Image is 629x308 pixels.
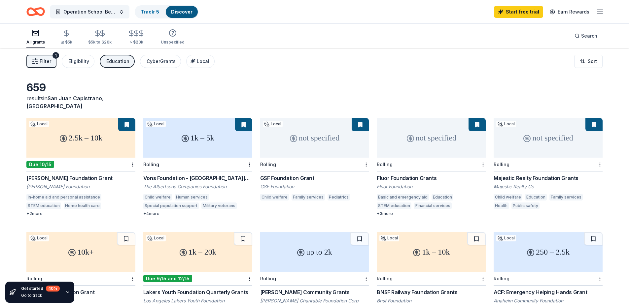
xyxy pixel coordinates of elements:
div: Fluor Foundation Grants [377,174,486,182]
button: Track· 5Discover [135,5,198,18]
a: 2.5k – 10kLocalDue 10/15[PERSON_NAME] Foundation Grant[PERSON_NAME] FoundationIn-home aid and per... [26,118,135,216]
div: Local [29,235,49,241]
button: Local [186,55,215,68]
div: Rolling [26,276,42,281]
div: Child welfare [494,194,522,200]
div: 659 [26,81,135,94]
div: 1 [52,52,59,59]
div: Majestic Realty Co [494,183,603,190]
div: Due 10/15 [26,161,54,168]
span: Sort [588,57,597,65]
div: [PERSON_NAME] Foundation Grant [26,174,135,182]
div: Local [496,121,516,127]
a: not specifiedLocalRollingMajestic Realty Foundation GrantsMajestic Realty CoChild welfareEducatio... [494,118,603,211]
div: Go to track [21,293,60,298]
div: $5k to $20k [88,40,112,45]
div: Environment [454,202,481,209]
a: 1k – 5kLocalRollingVons Foundation - [GEOGRAPHIC_DATA][US_STATE]The Albertsons Companies Foundati... [143,118,252,216]
a: Earn Rewards [546,6,593,18]
div: Military veterans [201,202,237,209]
span: Search [581,32,597,40]
button: CyberGrants [140,55,181,68]
div: Local [379,235,399,241]
div: [PERSON_NAME] Charitable Foundation Corp [260,297,369,304]
a: Home [26,4,45,19]
div: Health [494,202,509,209]
div: 1k – 5k [143,118,252,158]
div: Child welfare [143,194,172,200]
div: 1k – 10k [377,232,486,272]
div: Rolling [260,162,276,167]
button: Operation School Bell (OSB) & Serving Those Who Serve [50,5,129,18]
button: Search [569,29,603,43]
div: In-home aid and personal assistance [26,194,101,200]
div: Special population support [143,202,199,209]
div: All grants [26,40,45,45]
div: The Albertsons Companies Foundation [143,183,252,190]
div: Lakers Youth Foundation Quarterly Grants [143,288,252,296]
div: Bnsf Foundation [377,297,486,304]
div: Education [432,194,453,200]
div: Basic and emergency aid [377,194,429,200]
div: Rolling [377,162,393,167]
div: 2.5k – 10k [26,118,135,158]
div: Rolling [377,276,393,281]
button: $5k to $20k [88,27,112,48]
span: Local [197,58,209,64]
div: Get started [21,286,60,292]
div: Family services [549,194,583,200]
button: Unspecified [161,26,185,48]
button: Eligibility [62,55,94,68]
div: Fluor Foundation [377,183,486,190]
button: Filter1 [26,55,56,68]
span: Filter [40,57,51,65]
div: > $20k [127,40,145,45]
div: Local [146,235,166,241]
div: Human services [175,194,209,200]
div: Financial services [414,202,452,209]
div: STEM education [377,202,411,209]
div: up to 2k [260,232,369,272]
button: Education [100,55,135,68]
div: + 4 more [143,211,252,216]
a: Start free trial [494,6,543,18]
div: [PERSON_NAME] Community Grants [260,288,369,296]
div: Due 9/15 and 12/15 [143,275,192,282]
div: Public safety [511,202,540,209]
div: GSF Foundation [260,183,369,190]
a: not specifiedRollingFluor Foundation GrantsFluor FoundationBasic and emergency aidEducationSTEM e... [377,118,486,216]
a: Discover [171,9,192,15]
div: STEM education [26,202,61,209]
span: in [26,95,104,109]
div: Rolling [143,162,159,167]
button: All grants [26,26,45,48]
div: Majestic Realty Foundation Grants [494,174,603,182]
span: San Juan Capistrano, [GEOGRAPHIC_DATA] [26,95,104,109]
div: Pediatrics [328,194,350,200]
div: 1k – 20k [143,232,252,272]
div: Education [525,194,547,200]
div: Los Angeles Lakers Youth Foundation [143,297,252,304]
div: + 3 more [377,211,486,216]
div: not specified [494,118,603,158]
div: not specified [260,118,369,158]
button: ≤ $5k [61,27,72,48]
button: Sort [574,55,603,68]
div: Local [146,121,166,127]
div: 40 % [46,286,60,292]
div: GSF Foundation Grant [260,174,369,182]
button: > $20k [127,27,145,48]
div: Vons Foundation - [GEOGRAPHIC_DATA][US_STATE] [143,174,252,182]
div: Rolling [260,276,276,281]
div: Family services [292,194,325,200]
span: Operation School Bell (OSB) & Serving Those Who Serve [63,8,116,16]
div: Eligibility [68,57,89,65]
div: BNSF Railway Foundation Grants [377,288,486,296]
div: Local [496,235,516,241]
a: not specifiedLocalRollingGSF Foundation GrantGSF FoundationChild welfareFamily servicesPediatrics [260,118,369,202]
div: Education [106,57,129,65]
div: results [26,94,135,110]
div: ≤ $5k [61,40,72,45]
div: + 2 more [26,211,135,216]
div: Rolling [494,162,509,167]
